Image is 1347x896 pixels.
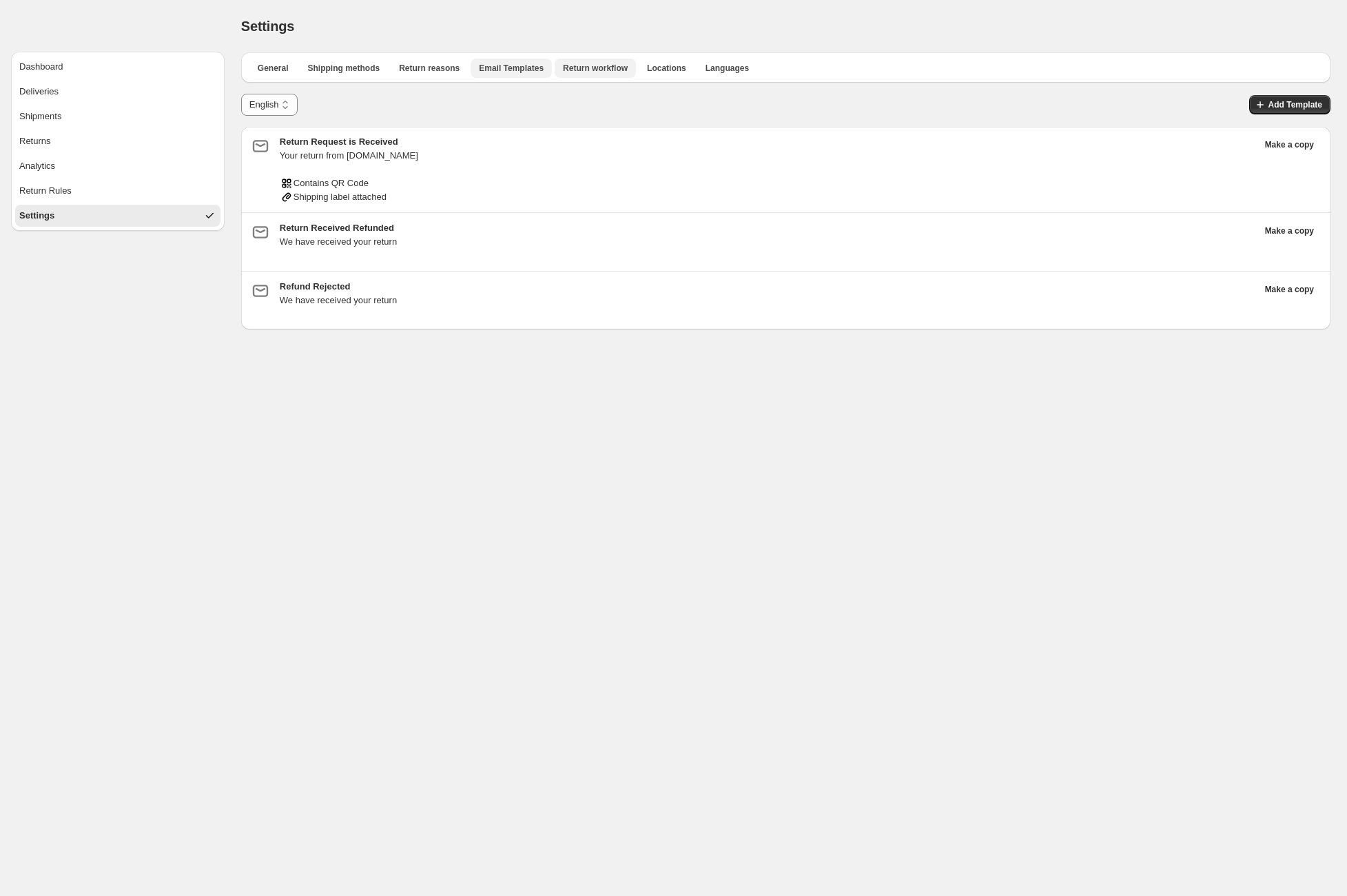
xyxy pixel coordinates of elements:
[15,155,220,177] button: Analytics
[647,63,686,74] span: Locations
[19,85,59,99] div: Deliveries
[19,209,54,223] div: Settings
[1265,284,1314,295] span: Make a copy
[280,135,1257,149] h3: Return Request is Received
[1257,280,1322,299] button: Clone the template
[280,280,1257,294] h3: Refund Rejected
[706,63,749,74] span: Languages
[1257,135,1322,154] button: Clone the template
[1257,221,1322,241] button: Clone the template
[15,81,220,103] button: Deliveries
[1268,99,1322,110] span: Add Template
[15,105,220,128] button: Shipments
[280,190,1257,204] div: Shipping label attached
[280,294,1257,307] div: We have received your return
[15,205,220,227] button: Settings
[280,235,1257,249] div: We have received your return
[280,221,1257,235] h3: Return Received Refunded
[308,63,380,74] span: Shipping methods
[19,184,72,198] div: Return Rules
[15,130,220,152] button: Returns
[15,180,220,202] button: Return Rules
[280,176,1257,190] div: Contains QR Code
[1265,139,1314,150] span: Make a copy
[563,63,628,74] span: Return workflow
[258,63,289,74] span: General
[1265,225,1314,236] span: Make a copy
[15,56,220,78] button: Dashboard
[399,63,460,74] span: Return reasons
[280,149,1257,163] div: Your return from [DOMAIN_NAME]
[19,60,63,74] div: Dashboard
[1249,95,1330,114] button: Add Template
[479,63,544,74] span: Email Templates
[19,110,61,123] div: Shipments
[19,134,51,148] div: Returns
[241,19,294,34] span: Settings
[19,159,55,173] div: Analytics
